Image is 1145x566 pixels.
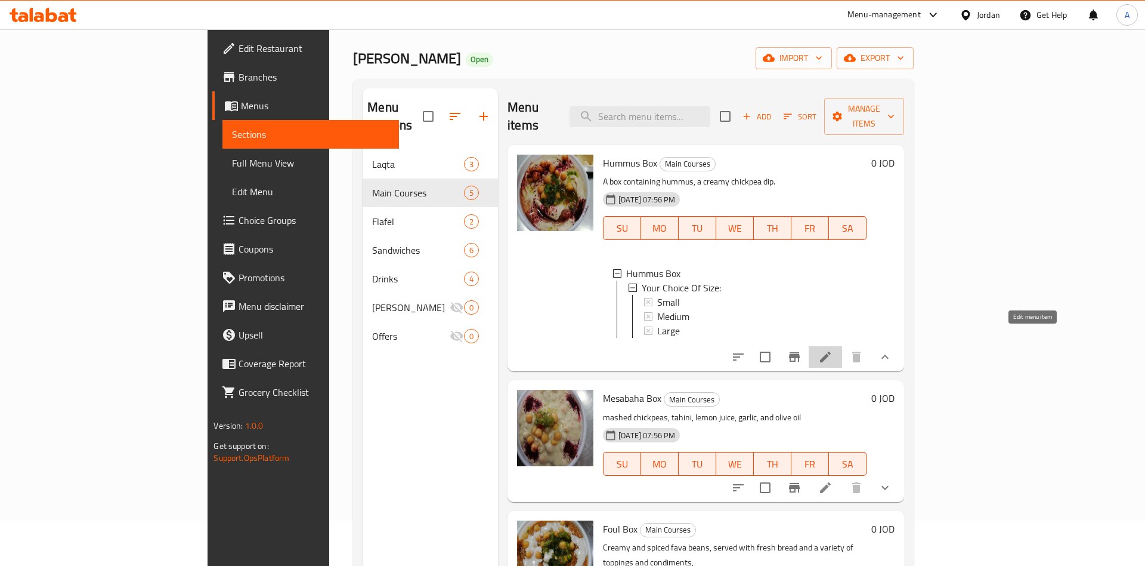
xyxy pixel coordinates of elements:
button: TH [754,452,791,476]
span: 3 [465,159,478,170]
span: Sort [784,110,816,124]
a: Menu disclaimer [212,292,399,321]
div: [PERSON_NAME]0 [363,293,498,322]
h6: 0 JOD [871,521,895,537]
div: items [464,243,479,257]
button: TU [679,216,716,240]
button: SU [603,452,641,476]
a: Coupons [212,235,399,263]
span: Your Choice Of Size: [642,281,721,295]
button: MO [641,216,679,240]
span: export [846,51,904,66]
span: TU [683,456,711,473]
div: Sandwiches6 [363,236,498,264]
svg: Show Choices [878,481,892,495]
button: Branch-specific-item [780,343,809,371]
button: sort-choices [724,473,753,502]
button: sort-choices [724,343,753,371]
div: items [464,157,479,171]
button: TU [679,452,716,476]
button: TH [754,216,791,240]
button: show more [871,473,899,502]
span: MO [646,220,674,237]
div: items [464,186,479,200]
div: Offers0 [363,322,498,350]
span: 6 [465,245,478,256]
a: Full Menu View [222,149,399,177]
span: [PERSON_NAME] [353,45,461,72]
span: SA [834,456,862,473]
a: Upsell [212,321,399,349]
img: Hummus Box [517,155,593,231]
span: Add item [738,107,776,126]
span: Get support on: [213,438,268,454]
nav: Menu sections [363,145,498,355]
button: Branch-specific-item [780,473,809,502]
span: [DATE] 07:56 PM [614,194,680,205]
span: 1.0.0 [245,418,264,433]
span: 4 [465,273,478,285]
h6: 0 JOD [871,390,895,407]
a: Edit Menu [222,177,399,206]
span: Sandwiches [372,243,464,257]
span: Sort items [776,107,824,126]
button: Add section [469,102,498,131]
div: items [464,272,479,286]
p: mashed chickpeas, tahini, lemon juice, garlic, and olive oil [603,410,866,425]
h2: Menu items [507,99,555,134]
a: Edit menu item [818,481,833,495]
span: TU [683,220,711,237]
p: A box containing hummus, a creamy chickpea dip. [603,174,866,189]
div: Drinks4 [363,264,498,293]
a: Edit Restaurant [212,34,399,63]
span: TH [759,220,787,237]
button: Manage items [824,98,904,135]
button: FR [791,216,829,240]
span: WE [721,220,749,237]
span: Choice Groups [239,213,389,227]
span: FR [796,220,824,237]
svg: Inactive section [450,329,464,343]
button: export [837,47,914,69]
a: Support.OpsPlatform [213,450,289,466]
button: SA [829,452,867,476]
span: Main Courses [664,393,719,407]
button: show more [871,343,899,371]
span: Branches [239,70,389,84]
span: FR [796,456,824,473]
button: SU [603,216,641,240]
span: Add [741,110,773,124]
span: Laqta [372,157,464,171]
span: Foul Box [603,520,638,538]
span: Manage items [834,101,895,131]
span: Upsell [239,328,389,342]
span: 0 [465,302,478,313]
span: Open [466,54,493,64]
span: Menus [241,99,389,113]
span: Drinks [372,272,464,286]
button: WE [716,452,754,476]
a: Menus [212,91,399,120]
span: Full Menu View [232,156,389,170]
div: items [464,329,479,343]
button: FR [791,452,829,476]
div: Menu-management [847,8,921,22]
span: Hummus Box [603,154,657,172]
button: SA [829,216,867,240]
span: [DATE] 07:56 PM [614,430,680,441]
div: Main Courses5 [363,179,498,207]
span: [PERSON_NAME] [372,300,450,315]
span: Select section [713,104,738,129]
a: Coverage Report [212,349,399,378]
span: Small [657,295,680,309]
div: Dora kasat [372,300,450,315]
span: import [765,51,822,66]
button: WE [716,216,754,240]
button: MO [641,452,679,476]
span: TH [759,456,787,473]
img: Mesabaha Box [517,390,593,466]
div: items [464,214,479,229]
span: Edit Menu [232,184,389,199]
